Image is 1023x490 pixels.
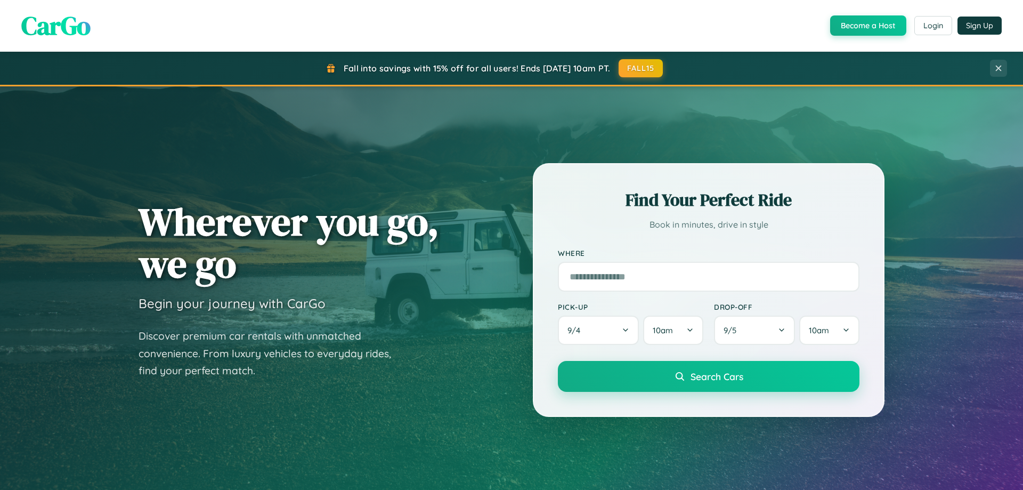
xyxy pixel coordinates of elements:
[714,302,859,311] label: Drop-off
[724,325,742,335] span: 9 / 5
[914,16,952,35] button: Login
[809,325,829,335] span: 10am
[558,361,859,392] button: Search Cars
[714,316,795,345] button: 9/5
[21,8,91,43] span: CarGo
[830,15,906,36] button: Become a Host
[653,325,673,335] span: 10am
[558,188,859,212] h2: Find Your Perfect Ride
[558,217,859,232] p: Book in minutes, drive in style
[139,200,439,285] h1: Wherever you go, we go
[691,371,743,382] span: Search Cars
[558,302,703,311] label: Pick-up
[619,59,663,77] button: FALL15
[139,327,405,380] p: Discover premium car rentals with unmatched convenience. From luxury vehicles to everyday rides, ...
[643,316,703,345] button: 10am
[558,316,639,345] button: 9/4
[957,17,1002,35] button: Sign Up
[344,63,611,74] span: Fall into savings with 15% off for all users! Ends [DATE] 10am PT.
[567,325,586,335] span: 9 / 4
[139,295,326,311] h3: Begin your journey with CarGo
[799,316,859,345] button: 10am
[558,248,859,258] label: Where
